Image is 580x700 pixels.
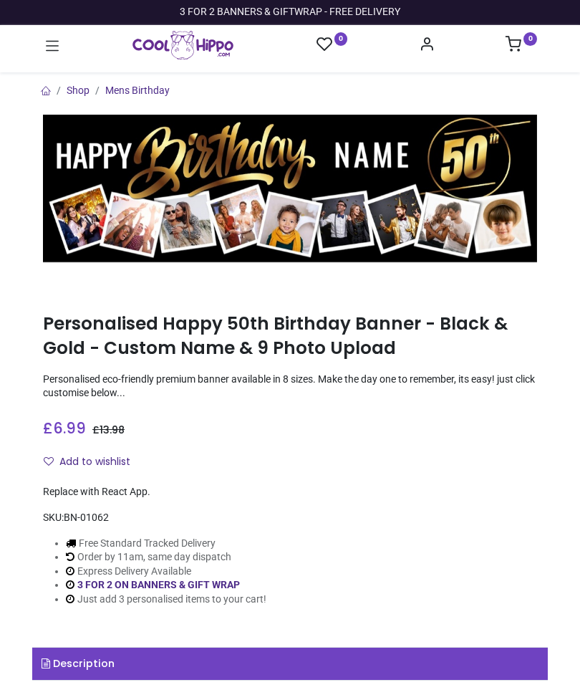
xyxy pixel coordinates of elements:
[43,312,537,361] h1: Personalised Happy 50th Birthday Banner - Black & Gold - Custom Name & 9 Photo Upload
[43,450,142,474] button: Add to wishlistAdd to wishlist
[506,40,537,52] a: 0
[64,512,109,523] span: BN-01062
[44,456,54,466] i: Add to wishlist
[316,36,348,54] a: 0
[105,85,170,96] a: Mens Birthday
[66,550,266,565] li: Order by 11am, same day dispatch
[53,418,86,438] span: 6.99
[100,423,125,437] span: 13.98
[77,579,240,590] a: 3 FOR 2 ON BANNERS & GIFT WRAP
[43,485,537,499] div: Replace with React App.
[67,85,90,96] a: Shop
[419,40,435,52] a: Account Info
[66,565,266,579] li: Express Delivery Available
[66,537,266,551] li: Free Standard Tracked Delivery
[180,5,400,19] div: 3 FOR 2 BANNERS & GIFTWRAP - FREE DELIVERY
[92,423,125,437] span: £
[43,418,86,438] span: £
[66,593,266,607] li: Just add 3 personalised items to your cart!
[43,373,537,401] p: Personalised eco-friendly premium banner available in 8 sizes. Make the day one to remember, its ...
[43,115,537,263] img: Personalised Happy 50th Birthday Banner - Black & Gold - Custom Name & 9 Photo Upload
[43,511,537,525] div: SKU:
[32,648,548,681] a: Description
[523,32,537,46] sup: 0
[334,32,348,46] sup: 0
[132,31,233,59] a: Logo of Cool Hippo
[132,31,233,59] img: Cool Hippo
